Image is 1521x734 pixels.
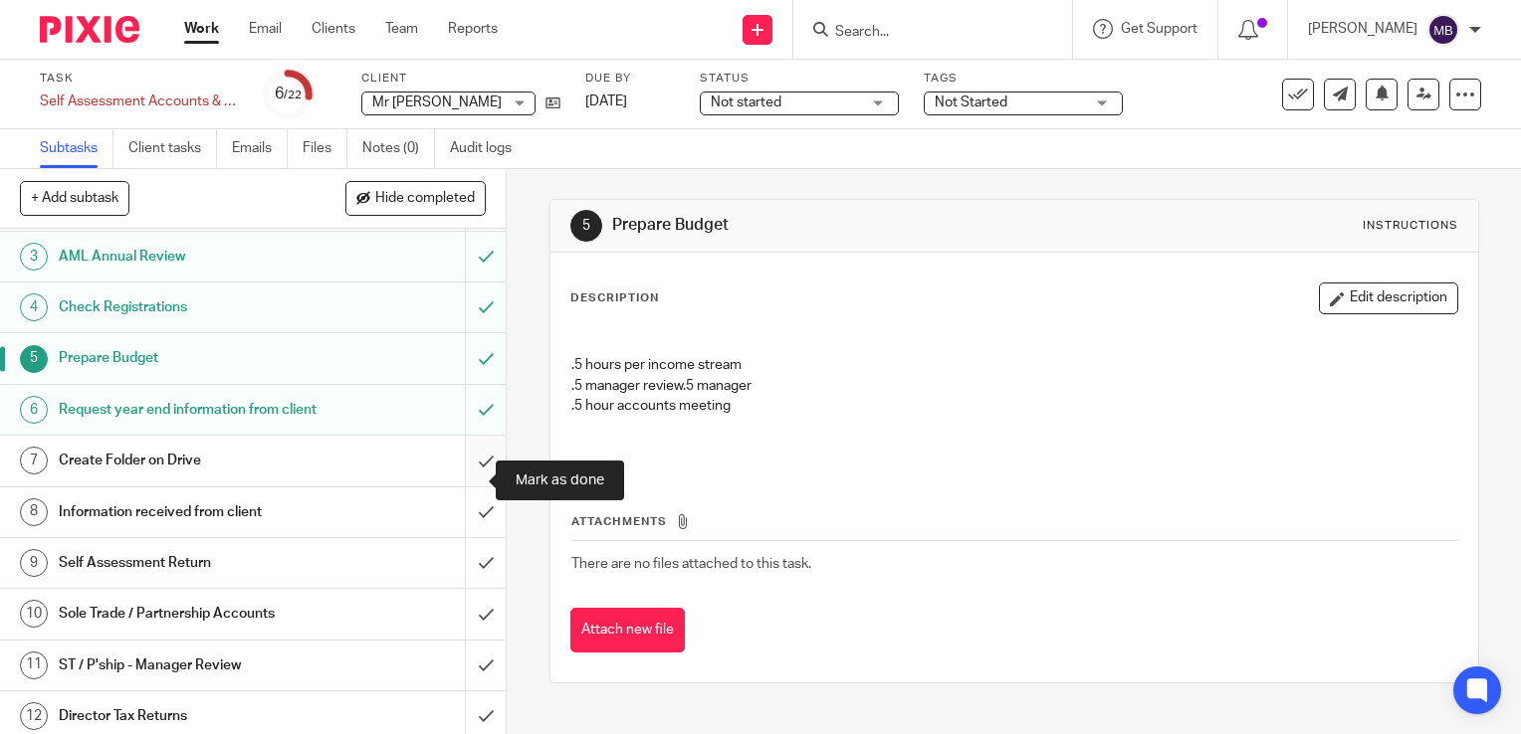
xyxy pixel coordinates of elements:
[59,446,317,475] h1: Create Folder on Drive
[59,701,317,731] h1: Director Tax Returns
[59,599,317,629] h1: Sole Trade / Partnership Accounts
[20,702,48,730] div: 12
[585,71,675,87] label: Due by
[40,71,239,87] label: Task
[20,549,48,577] div: 9
[20,498,48,526] div: 8
[59,292,317,322] h1: Check Registrations
[59,548,317,578] h1: Self Assessment Return
[40,92,239,111] div: Self Assessment Accounts & Tax Returns
[345,181,486,215] button: Hide completed
[303,129,347,168] a: Files
[40,16,139,43] img: Pixie
[128,129,217,168] a: Client tasks
[450,129,527,168] a: Audit logs
[570,290,659,306] p: Description
[372,95,502,109] span: Mr [PERSON_NAME]
[59,395,317,425] h1: Request year end information from client
[312,19,355,39] a: Clients
[59,343,317,373] h1: Prepare Budget
[20,293,48,321] div: 4
[924,71,1123,87] label: Tags
[448,19,498,39] a: Reports
[59,497,317,527] h1: Information received from client
[184,19,219,39] a: Work
[935,95,1007,109] span: Not Started
[571,516,667,527] span: Attachments
[59,650,317,680] h1: ST / P'ship - Manager Review
[612,215,1056,236] h1: Prepare Budget
[585,94,627,108] span: [DATE]
[20,447,48,474] div: 7
[232,129,288,168] a: Emails
[20,345,48,373] div: 5
[571,335,1457,396] p: .5 hours per income stream .5 manager review .5 manager
[571,396,1457,416] p: .5 hour accounts meeting
[700,71,899,87] label: Status
[570,608,685,652] button: Attach new file
[284,90,302,100] small: /22
[20,600,48,628] div: 10
[1363,218,1458,234] div: Instructions
[1308,19,1417,39] p: [PERSON_NAME]
[711,95,781,109] span: Not started
[275,83,302,105] div: 6
[570,210,602,242] div: 5
[59,242,317,272] h1: AML Annual Review
[40,92,239,111] div: Self Assessment Accounts &amp; Tax Returns
[385,19,418,39] a: Team
[40,129,113,168] a: Subtasks
[362,129,435,168] a: Notes (0)
[1319,282,1458,314] button: Edit description
[20,243,48,271] div: 3
[20,651,48,679] div: 11
[1427,14,1459,46] img: svg%3E
[833,24,1012,42] input: Search
[249,19,282,39] a: Email
[20,181,129,215] button: + Add subtask
[571,557,811,571] span: There are no files attached to this task.
[20,396,48,424] div: 6
[361,71,560,87] label: Client
[1121,22,1197,36] span: Get Support
[375,191,475,207] span: Hide completed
